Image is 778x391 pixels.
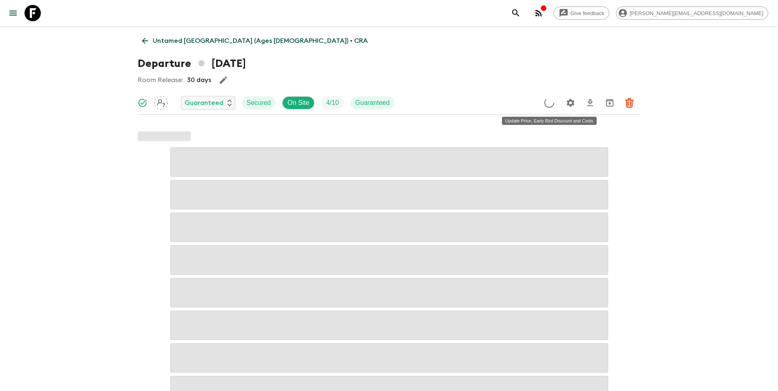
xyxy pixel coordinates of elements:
p: Guaranteed [185,98,223,108]
h1: Departure [DATE] [138,56,246,72]
span: [PERSON_NAME][EMAIL_ADDRESS][DOMAIN_NAME] [625,10,768,16]
button: menu [5,5,21,21]
p: Room Release: [138,75,183,85]
div: [PERSON_NAME][EMAIL_ADDRESS][DOMAIN_NAME] [616,7,768,20]
div: Trip Fill [321,96,343,109]
button: Update Price, Early Bird Discount and Costs [541,95,557,111]
button: Delete [621,95,638,111]
span: Give feedback [566,10,609,16]
button: search adventures [508,5,524,21]
p: 30 days [187,75,211,85]
p: Secured [247,98,271,108]
p: 4 / 10 [326,98,339,108]
button: Archive (Completed, Cancelled or Unsynced Departures only) [602,95,618,111]
p: Guaranteed [355,98,390,108]
button: Download CSV [582,95,598,111]
div: Update Price, Early Bird Discount and Costs [502,117,597,125]
a: Give feedback [553,7,609,20]
svg: Synced Successfully [138,98,147,108]
span: Assign pack leader [154,98,168,105]
a: Untamed [GEOGRAPHIC_DATA] (Ages [DEMOGRAPHIC_DATA]) • CRA [138,33,372,49]
button: Settings [562,95,579,111]
div: On Site [282,96,314,109]
div: Secured [242,96,276,109]
p: Untamed [GEOGRAPHIC_DATA] (Ages [DEMOGRAPHIC_DATA]) • CRA [153,36,368,46]
p: On Site [288,98,309,108]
